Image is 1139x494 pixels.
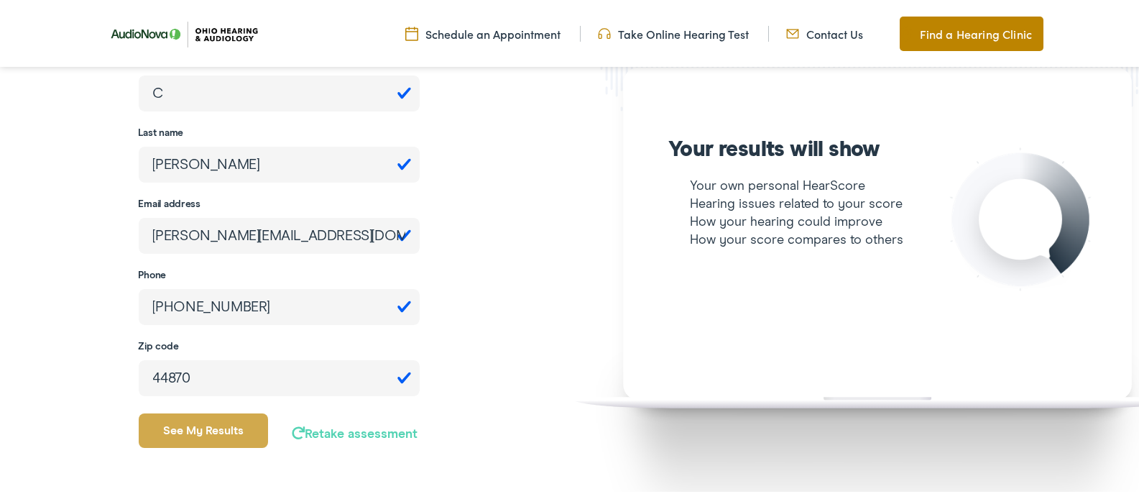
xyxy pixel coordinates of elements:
[139,267,167,280] label: Phone
[598,24,749,40] a: Take Online Hearing Test
[949,145,1092,289] img: img-dial-test-complete.png
[786,24,799,40] img: Mail icon representing email contact with Ohio Hearing in Cincinnati, OH
[405,24,418,40] img: Calendar Icon to schedule a hearing appointment in Cincinnati, OH
[786,24,863,40] a: Contact Us
[139,125,183,137] label: Last name
[598,24,611,40] img: Headphones icone to schedule online hearing test in Cincinnati, OH
[405,24,561,40] a: Schedule an Appointment
[900,14,1043,49] a: Find a Hearing Clinic
[139,196,200,209] label: Email address
[139,339,179,351] label: Zip code
[900,23,913,40] img: Map pin icon to find Ohio Hearing & Audiology in Cincinnati, OH
[139,411,269,446] button: See my results
[292,426,418,439] a: Retake assessment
